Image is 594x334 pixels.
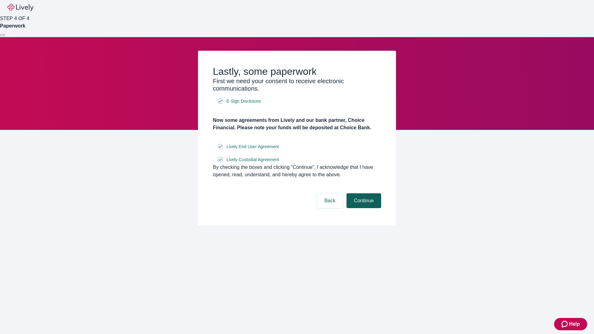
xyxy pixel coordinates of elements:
a: e-sign disclosure document [225,156,280,164]
button: Continue [346,193,381,208]
span: E-Sign Disclosure [226,98,261,105]
h4: Now some agreements from Lively and our bank partner, Choice Financial. Please note your funds wi... [213,117,381,131]
button: Zendesk support iconHelp [554,318,587,330]
h3: First we need your consent to receive electronic communications. [213,77,381,92]
a: e-sign disclosure document [225,97,262,105]
button: Back [317,193,343,208]
span: Lively Custodial Agreement [226,156,279,163]
img: Lively [7,4,33,11]
svg: Zendesk support icon [562,320,569,328]
span: Help [569,320,580,328]
div: By checking the boxes and clicking “Continue", I acknowledge that I have opened, read, understand... [213,164,381,178]
span: Lively End User Agreement [226,143,279,150]
h2: Lastly, some paperwork [213,66,381,77]
a: e-sign disclosure document [225,143,280,151]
